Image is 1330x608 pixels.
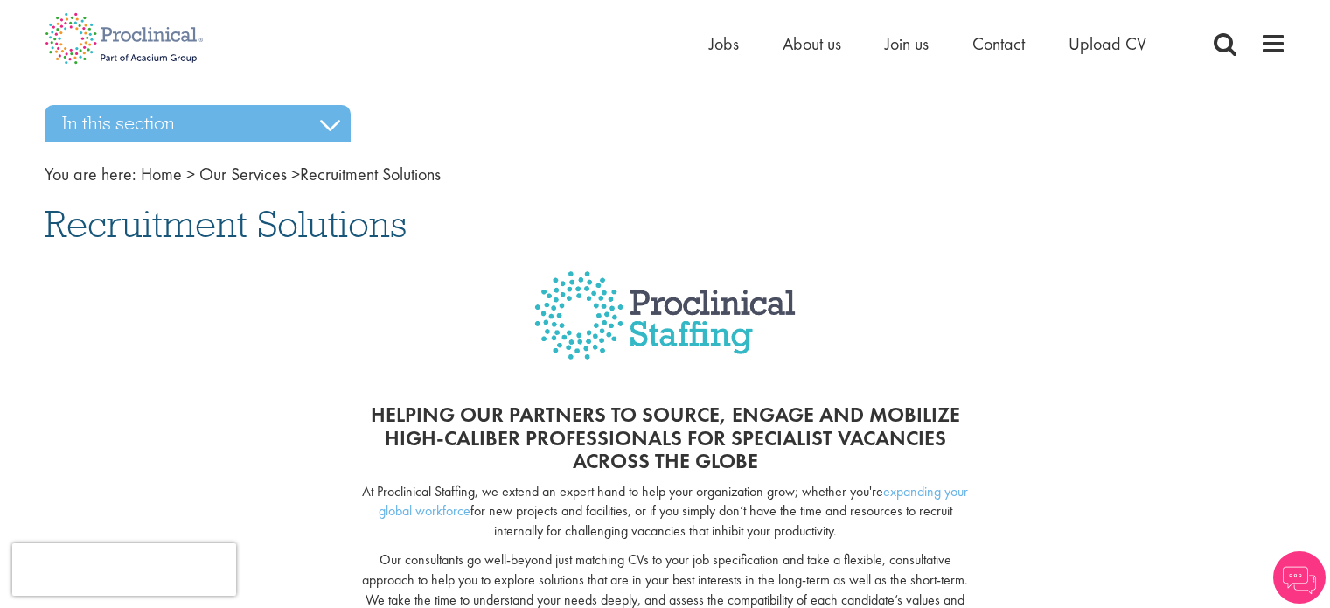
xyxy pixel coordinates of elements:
img: Chatbot [1273,551,1326,604]
h2: Helping our partners to source, engage and mobilize high-caliber professionals for specialist vac... [361,403,969,472]
a: breadcrumb link to Our Services [199,163,287,185]
span: Recruitment Solutions [45,200,407,248]
a: About us [783,32,841,55]
a: Join us [885,32,929,55]
a: Contact [972,32,1025,55]
a: Upload CV [1069,32,1146,55]
span: > [186,163,195,185]
img: Proclinical Staffing [534,271,796,386]
p: At Proclinical Staffing, we extend an expert hand to help your organization grow; whether you're ... [361,482,969,542]
iframe: reCAPTCHA [12,543,236,596]
span: Recruitment Solutions [141,163,441,185]
a: breadcrumb link to Home [141,163,182,185]
a: Jobs [709,32,739,55]
a: expanding your global workforce [379,482,969,521]
span: > [291,163,300,185]
span: You are here: [45,163,136,185]
h3: In this section [45,105,351,142]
